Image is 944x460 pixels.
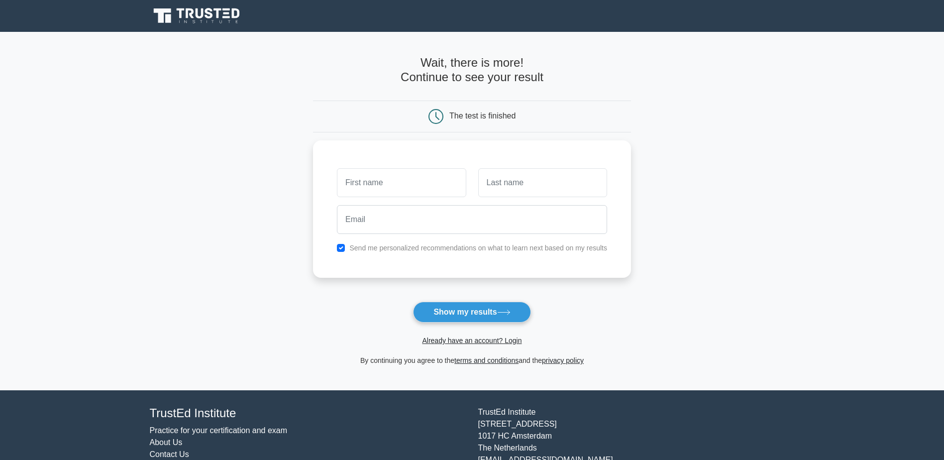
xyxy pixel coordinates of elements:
input: Last name [478,168,607,197]
a: About Us [150,438,183,447]
a: Contact Us [150,450,189,459]
a: Practice for your certification and exam [150,426,288,435]
input: First name [337,168,466,197]
label: Send me personalized recommendations on what to learn next based on my results [349,244,607,252]
input: Email [337,205,607,234]
a: terms and conditions [454,356,519,364]
button: Show my results [413,302,530,323]
h4: TrustEd Institute [150,406,466,421]
a: Already have an account? Login [422,337,522,345]
div: By continuing you agree to the and the [307,354,637,366]
a: privacy policy [542,356,584,364]
div: The test is finished [449,112,516,120]
h4: Wait, there is more! Continue to see your result [313,56,631,85]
